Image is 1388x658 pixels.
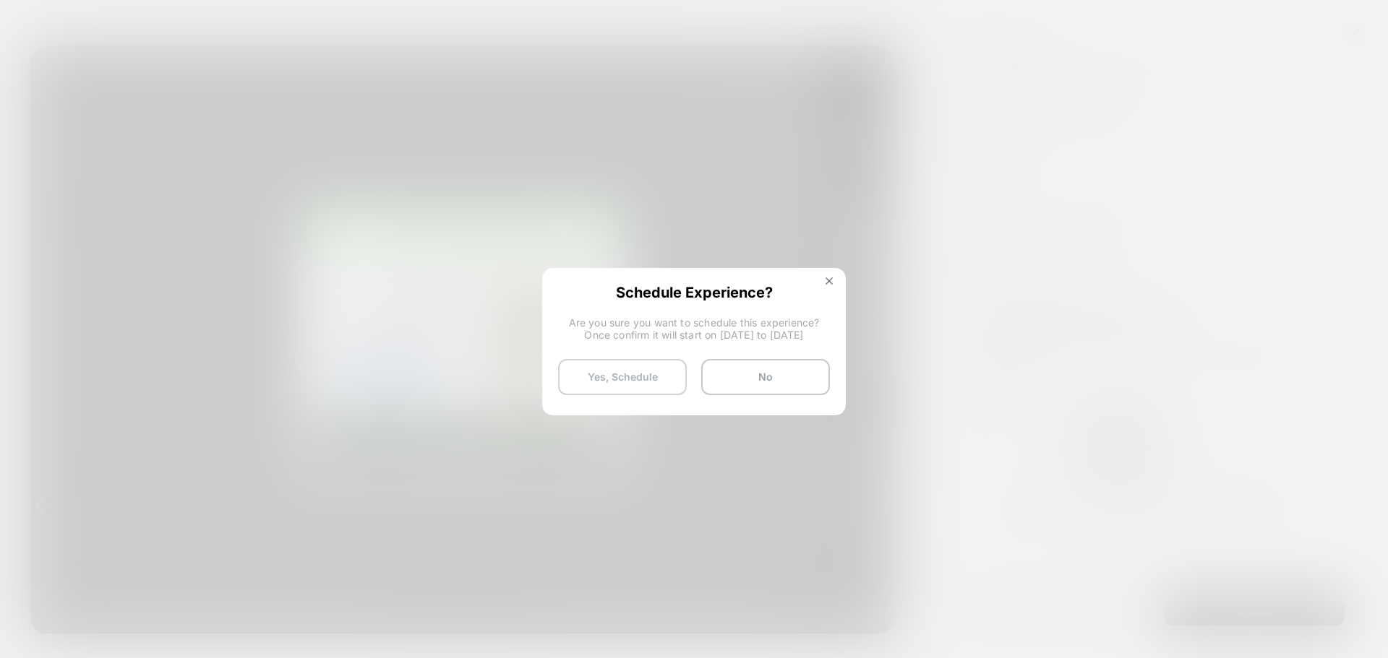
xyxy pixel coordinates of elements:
button: הולכת על זה -0 ₪ [369,493,784,557]
div: שדרגי עכשיו למארז שלישייה [395,290,562,345]
span: קחי את זה צעד אחד קדימה [391,226,774,256]
span: 0 ₪ [515,514,543,537]
input: לפתיחה תפריט להתאמה אישית [3,599,28,624]
div: בקבוק נוסף [395,347,562,381]
div: בקבוק נוסף רק ב-259 ש״ח [395,417,562,465]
